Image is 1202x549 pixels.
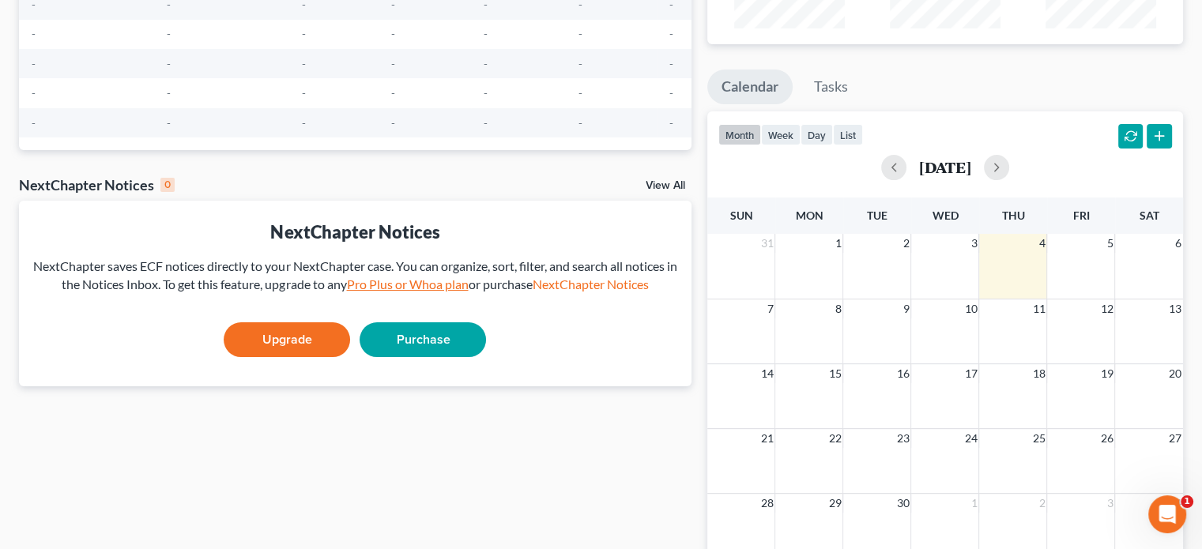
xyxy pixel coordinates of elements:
[32,220,679,244] div: NextChapter Notices
[1181,495,1193,508] span: 1
[302,27,306,40] span: -
[1174,494,1183,513] span: 4
[484,27,488,40] span: -
[669,116,673,130] span: -
[895,364,910,383] span: 16
[833,124,863,145] button: list
[19,175,175,194] div: NextChapter Notices
[833,299,842,318] span: 8
[391,27,395,40] span: -
[32,258,679,294] div: NextChapter saves ECF notices directly to your NextChapter case. You can organize, sort, filter, ...
[963,299,978,318] span: 10
[827,429,842,448] span: 22
[32,27,36,40] span: -
[1037,494,1046,513] span: 2
[827,494,842,513] span: 29
[360,322,486,357] a: Purchase
[707,70,793,104] a: Calendar
[901,234,910,253] span: 2
[759,494,774,513] span: 28
[160,178,175,192] div: 0
[1001,209,1024,222] span: Thu
[759,364,774,383] span: 14
[759,429,774,448] span: 21
[391,116,395,130] span: -
[167,86,171,100] span: -
[765,299,774,318] span: 7
[578,57,582,70] span: -
[578,116,582,130] span: -
[669,27,673,40] span: -
[167,27,171,40] span: -
[1167,429,1183,448] span: 27
[32,86,36,100] span: -
[302,86,306,100] span: -
[801,124,833,145] button: day
[827,364,842,383] span: 15
[1148,495,1186,533] iframe: Intercom live chat
[1105,494,1114,513] span: 3
[669,86,673,100] span: -
[1031,364,1046,383] span: 18
[167,57,171,70] span: -
[578,86,582,100] span: -
[901,299,910,318] span: 9
[963,364,978,383] span: 17
[759,234,774,253] span: 31
[1031,299,1046,318] span: 11
[646,180,685,191] a: View All
[919,159,971,175] h2: [DATE]
[484,86,488,100] span: -
[969,234,978,253] span: 3
[1031,429,1046,448] span: 25
[867,209,887,222] span: Tue
[32,116,36,130] span: -
[895,494,910,513] span: 30
[224,322,350,357] a: Upgrade
[761,124,801,145] button: week
[391,86,395,100] span: -
[718,124,761,145] button: month
[1098,429,1114,448] span: 26
[963,429,978,448] span: 24
[1037,234,1046,253] span: 4
[1072,209,1089,222] span: Fri
[932,209,958,222] span: Wed
[1098,364,1114,383] span: 19
[800,70,862,104] a: Tasks
[302,116,306,130] span: -
[1139,209,1159,222] span: Sat
[669,57,673,70] span: -
[484,116,488,130] span: -
[1167,364,1183,383] span: 20
[833,234,842,253] span: 1
[1105,234,1114,253] span: 5
[795,209,823,222] span: Mon
[1167,299,1183,318] span: 13
[1174,234,1183,253] span: 6
[302,57,306,70] span: -
[484,57,488,70] span: -
[346,276,468,291] a: Pro Plus or Whoa plan
[578,27,582,40] span: -
[32,57,36,70] span: -
[532,276,648,291] a: NextChapter Notices
[391,57,395,70] span: -
[167,116,171,130] span: -
[969,494,978,513] span: 1
[729,209,752,222] span: Sun
[895,429,910,448] span: 23
[1098,299,1114,318] span: 12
